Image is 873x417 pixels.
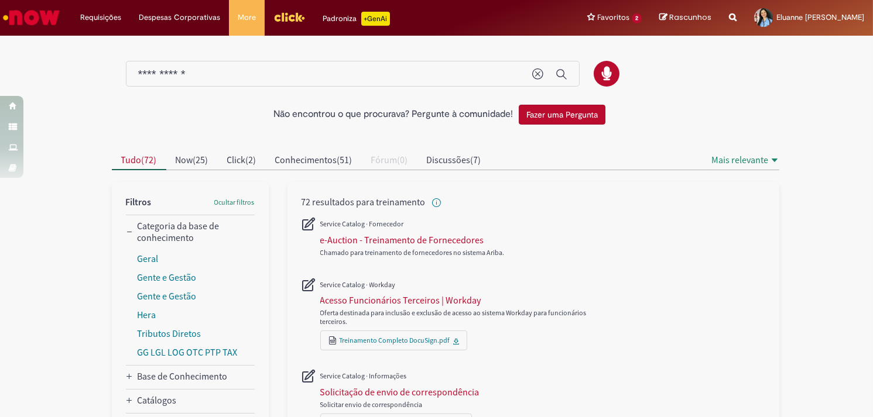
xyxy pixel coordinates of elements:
div: Padroniza [323,12,390,26]
img: ServiceNow [1,6,61,29]
span: Eluanne [PERSON_NAME] [776,12,864,22]
h2: Não encontrou o que procurava? Pergunte à comunidade! [273,109,513,120]
span: Rascunhos [669,12,711,23]
span: Requisições [80,12,121,23]
p: +GenAi [361,12,390,26]
span: Despesas Corporativas [139,12,220,23]
span: More [238,12,256,23]
button: Fazer uma Pergunta [519,105,605,125]
span: 2 [632,13,642,23]
span: Favoritos [597,12,629,23]
img: click_logo_yellow_360x200.png [273,8,305,26]
a: Rascunhos [659,12,711,23]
